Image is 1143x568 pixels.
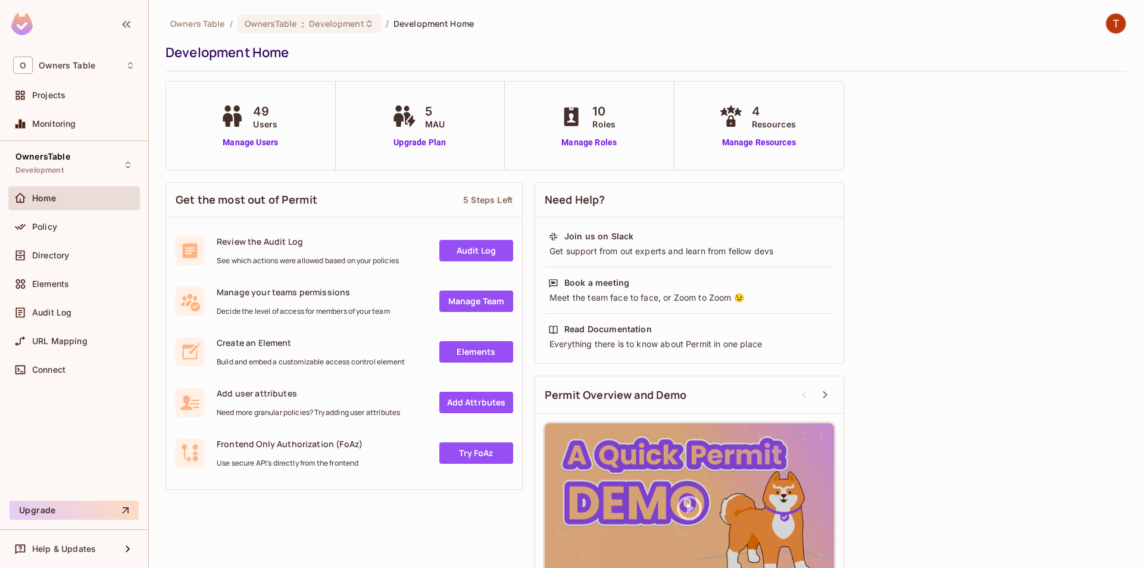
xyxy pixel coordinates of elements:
[217,256,399,266] span: See which actions were allowed based on your policies
[439,392,513,413] a: Add Attrbutes
[217,438,363,450] span: Frontend Only Authorization (FoAz)
[217,337,405,348] span: Create an Element
[32,308,71,317] span: Audit Log
[394,18,474,29] span: Development Home
[217,458,363,468] span: Use secure API's directly from the frontend
[15,152,70,161] span: OwnersTable
[425,118,445,130] span: MAU
[32,336,88,346] span: URL Mapping
[752,118,796,130] span: Resources
[230,18,233,29] li: /
[39,61,95,70] span: Workspace: Owners Table
[386,18,389,29] li: /
[564,323,652,335] div: Read Documentation
[32,544,96,554] span: Help & Updates
[592,118,616,130] span: Roles
[439,442,513,464] a: Try FoAz
[32,194,57,203] span: Home
[439,240,513,261] a: Audit Log
[439,291,513,312] a: Manage Team
[217,408,400,417] span: Need more granular policies? Try adding user attributes
[32,251,69,260] span: Directory
[557,136,622,149] a: Manage Roles
[32,90,65,100] span: Projects
[10,501,139,520] button: Upgrade
[217,286,390,298] span: Manage your teams permissions
[165,43,1120,61] div: Development Home
[11,13,33,35] img: SReyMgAAAABJRU5ErkJggg==
[217,388,400,399] span: Add user attributes
[548,338,830,350] div: Everything there is to know about Permit in one place
[32,279,69,289] span: Elements
[170,18,225,29] span: the active workspace
[217,357,405,367] span: Build and embed a customizable access control element
[32,119,76,129] span: Monitoring
[389,136,451,149] a: Upgrade Plan
[548,292,830,304] div: Meet the team face to face, or Zoom to Zoom 😉
[217,136,283,149] a: Manage Users
[245,18,296,29] span: OwnersTable
[439,341,513,363] a: Elements
[548,245,830,257] div: Get support from out experts and learn from fellow devs
[463,194,513,205] div: 5 Steps Left
[217,236,399,247] span: Review the Audit Log
[545,388,687,402] span: Permit Overview and Demo
[32,222,57,232] span: Policy
[545,192,605,207] span: Need Help?
[217,307,390,316] span: Decide the level of access for members of your team
[32,365,65,374] span: Connect
[752,102,796,120] span: 4
[13,57,33,74] span: O
[425,102,445,120] span: 5
[1106,14,1126,33] img: TableSteaks Development
[301,19,305,29] span: :
[564,277,629,289] div: Book a meeting
[176,192,317,207] span: Get the most out of Permit
[253,118,277,130] span: Users
[592,102,616,120] span: 10
[309,18,364,29] span: Development
[716,136,802,149] a: Manage Resources
[564,230,633,242] div: Join us on Slack
[15,166,64,175] span: Development
[253,102,277,120] span: 49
